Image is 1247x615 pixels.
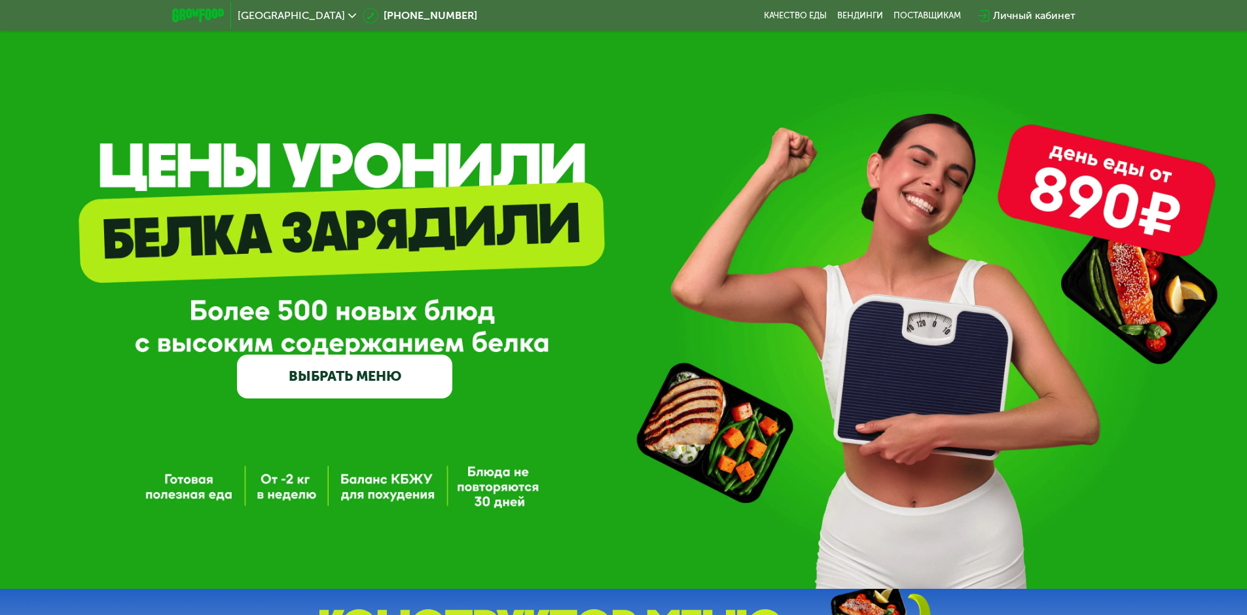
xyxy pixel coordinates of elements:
[764,10,827,21] a: Качество еды
[237,355,452,398] a: ВЫБРАТЬ МЕНЮ
[363,8,477,24] a: [PHONE_NUMBER]
[993,8,1075,24] div: Личный кабинет
[894,10,961,21] div: поставщикам
[837,10,883,21] a: Вендинги
[238,10,345,21] span: [GEOGRAPHIC_DATA]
